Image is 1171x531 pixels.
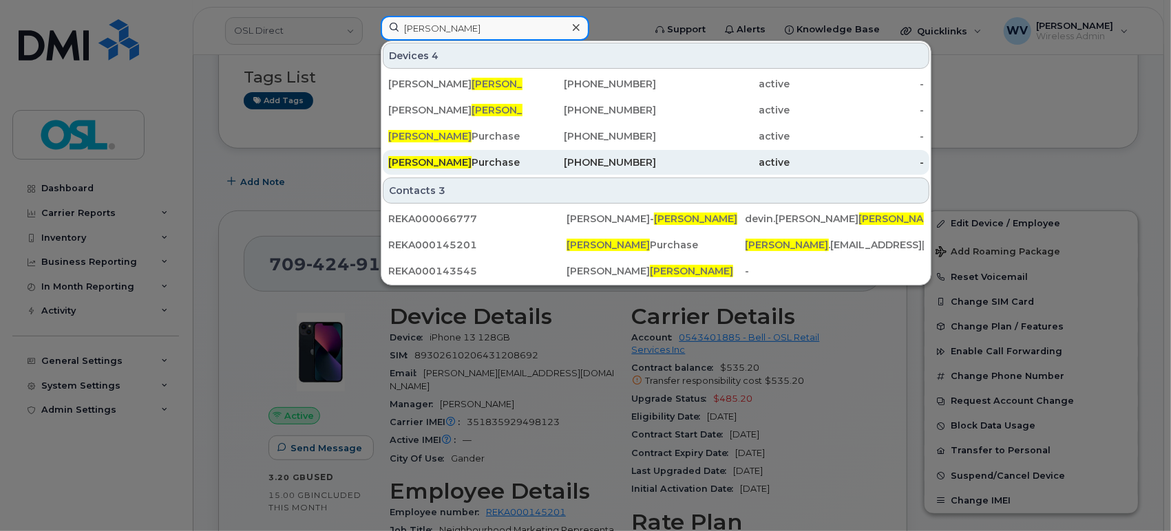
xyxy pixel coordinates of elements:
[746,264,924,278] div: -
[383,177,929,204] div: Contacts
[746,238,924,252] div: .[EMAIL_ADDRESS][DOMAIN_NAME]
[790,155,925,169] div: -
[654,213,737,225] span: [PERSON_NAME]
[656,77,790,91] div: active
[567,239,650,251] span: [PERSON_NAME]
[383,150,929,175] a: [PERSON_NAME]Purchase[PHONE_NUMBER]active-
[790,77,925,91] div: -
[439,184,445,197] span: 3
[388,264,567,278] div: REKA000143545
[523,155,657,169] div: [PHONE_NUMBER]
[383,124,929,149] a: [PERSON_NAME]Purchase[PHONE_NUMBER]active-
[383,232,929,257] a: REKA000145201[PERSON_NAME]Purchase[PERSON_NAME].[EMAIL_ADDRESS][DOMAIN_NAME]
[523,103,657,117] div: [PHONE_NUMBER]
[790,129,925,143] div: -
[656,129,790,143] div: active
[381,16,589,41] input: Find something...
[523,129,657,143] div: [PHONE_NUMBER]
[567,212,745,226] div: [PERSON_NAME]-
[656,155,790,169] div: active
[472,104,555,116] span: [PERSON_NAME]
[388,155,523,169] div: Purchase
[383,98,929,122] a: [PERSON_NAME][PERSON_NAME][PHONE_NUMBER]active-
[472,78,555,90] span: [PERSON_NAME]
[388,156,472,169] span: [PERSON_NAME]
[567,264,745,278] div: [PERSON_NAME]
[383,72,929,96] a: [PERSON_NAME][PERSON_NAME][PHONE_NUMBER]active-
[523,77,657,91] div: [PHONE_NUMBER]
[388,103,523,117] div: [PERSON_NAME]
[746,239,829,251] span: [PERSON_NAME]
[388,130,472,142] span: [PERSON_NAME]
[383,206,929,231] a: REKA000066777[PERSON_NAME]-[PERSON_NAME]devin.[PERSON_NAME][PERSON_NAME]@[DOMAIN_NAME]
[388,129,523,143] div: Purchase
[656,103,790,117] div: active
[650,265,733,277] span: [PERSON_NAME]
[567,238,745,252] div: Purchase
[790,103,925,117] div: -
[746,212,924,226] div: devin.[PERSON_NAME] @[DOMAIN_NAME]
[388,212,567,226] div: REKA000066777
[388,238,567,252] div: REKA000145201
[383,259,929,283] a: REKA000143545[PERSON_NAME][PERSON_NAME]-
[432,49,439,63] span: 4
[388,77,523,91] div: [PERSON_NAME]
[859,213,942,225] span: [PERSON_NAME]
[383,43,929,69] div: Devices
